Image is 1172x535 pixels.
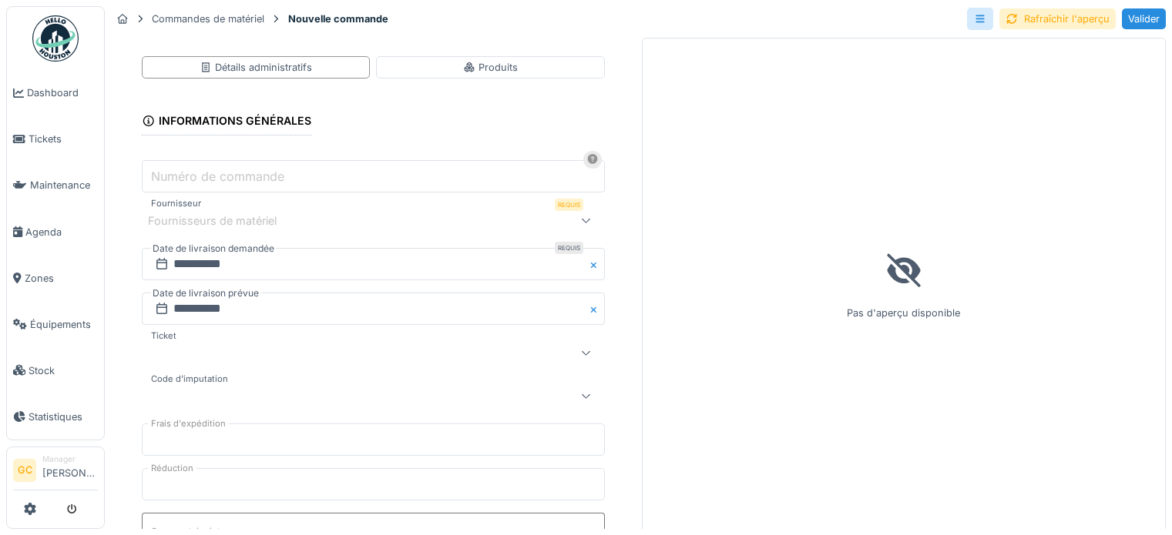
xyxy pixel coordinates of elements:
span: Statistiques [29,410,98,424]
div: Requis [555,242,583,254]
a: GC Manager[PERSON_NAME] [13,453,98,490]
div: Pas d'aperçu disponible [642,38,1167,532]
span: Agenda [25,225,98,239]
a: Tickets [7,116,104,162]
button: Close [588,248,605,280]
label: Ticket [148,329,180,343]
img: Badge_color-CXgf-gQk.svg [32,15,79,62]
div: Manager [42,453,98,465]
label: Frais d'expédition [148,417,229,430]
div: Produits [463,60,518,75]
strong: Nouvelle commande [282,12,395,26]
a: Stock [7,347,104,393]
a: Agenda [7,209,104,255]
span: Tickets [29,132,98,146]
div: Requis [555,199,583,211]
div: Détails administratifs [200,60,312,75]
li: GC [13,459,36,482]
a: Dashboard [7,70,104,116]
a: Zones [7,255,104,301]
div: Informations générales [142,109,311,135]
div: Rafraîchir l'aperçu [999,8,1116,29]
label: Date de livraison prévue [151,285,260,302]
div: Fournisseurs de matériel [148,212,298,229]
div: Valider [1122,8,1166,29]
label: Fournisseur [148,197,204,210]
a: Équipements [7,301,104,347]
span: Maintenance [30,178,98,192]
label: Numéro de commande [148,167,287,186]
span: Équipements [30,317,98,332]
div: Commandes de matériel [152,12,264,26]
label: Réduction [148,462,196,475]
span: Dashboard [27,85,98,100]
span: Stock [29,363,98,378]
a: Maintenance [7,162,104,209]
li: [PERSON_NAME] [42,453,98,487]
span: Zones [25,271,98,286]
a: Statistiques [7,393,104,440]
label: Code d'imputation [148,373,231,386]
button: Close [588,293,605,325]
label: Date de livraison demandée [151,240,276,257]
